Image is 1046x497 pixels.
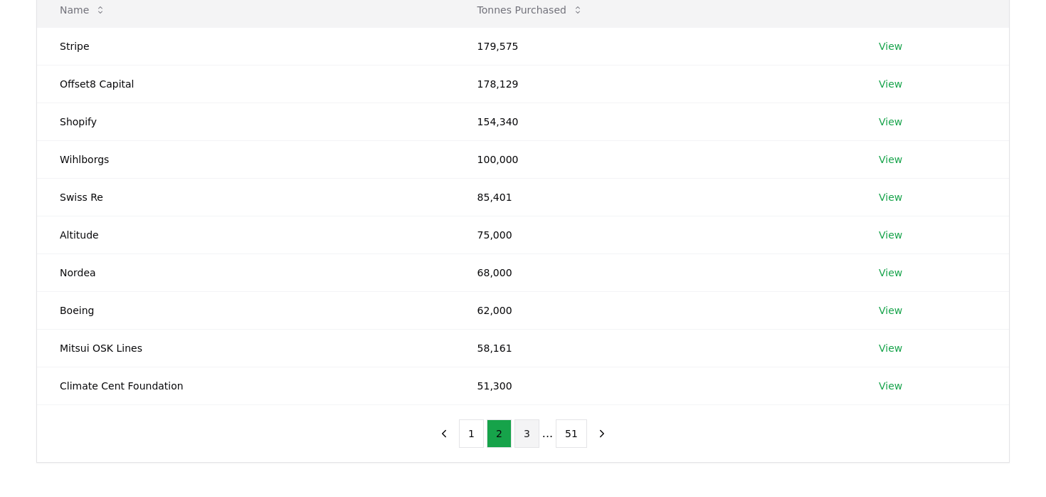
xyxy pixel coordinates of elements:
[37,178,455,216] td: Swiss Re
[556,419,587,448] button: 51
[455,103,856,140] td: 154,340
[432,419,456,448] button: previous page
[455,140,856,178] td: 100,000
[879,341,902,355] a: View
[459,419,484,448] button: 1
[879,266,902,280] a: View
[879,303,902,318] a: View
[514,419,539,448] button: 3
[879,228,902,242] a: View
[37,65,455,103] td: Offset8 Capital
[487,419,512,448] button: 2
[879,152,902,167] a: View
[37,140,455,178] td: Wihlborgs
[37,367,455,404] td: Climate Cent Foundation
[37,291,455,329] td: Boeing
[455,367,856,404] td: 51,300
[879,77,902,91] a: View
[542,425,553,442] li: ...
[37,103,455,140] td: Shopify
[455,27,856,65] td: 179,575
[455,178,856,216] td: 85,401
[37,253,455,291] td: Nordea
[455,329,856,367] td: 58,161
[455,216,856,253] td: 75,000
[37,216,455,253] td: Altitude
[879,190,902,204] a: View
[37,27,455,65] td: Stripe
[455,291,856,329] td: 62,000
[879,39,902,53] a: View
[590,419,614,448] button: next page
[37,329,455,367] td: Mitsui OSK Lines
[879,379,902,393] a: View
[455,253,856,291] td: 68,000
[879,115,902,129] a: View
[455,65,856,103] td: 178,129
